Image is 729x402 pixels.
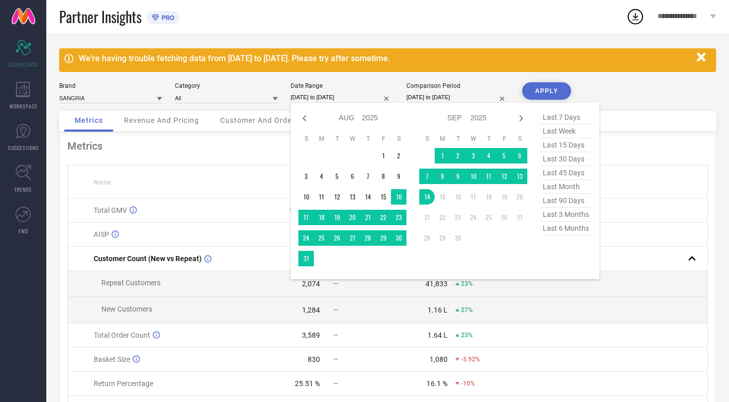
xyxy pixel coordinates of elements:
[496,189,512,205] td: Fri Sep 19 2025
[466,148,481,163] td: Wed Sep 03 2025
[345,210,360,225] td: Wed Aug 20 2025
[360,210,376,225] td: Thu Aug 21 2025
[428,331,448,339] div: 1.64 L
[94,379,153,388] span: Return Percentage
[481,189,496,205] td: Thu Sep 18 2025
[360,135,376,143] th: Thursday
[435,169,450,184] td: Mon Sep 08 2025
[329,230,345,246] td: Tue Aug 26 2025
[481,169,496,184] td: Thu Sep 11 2025
[626,7,645,26] div: Open download list
[512,189,527,205] td: Sat Sep 20 2025
[426,379,448,388] div: 16.1 %
[481,135,496,143] th: Thursday
[329,189,345,205] td: Tue Aug 12 2025
[360,169,376,184] td: Thu Aug 07 2025
[295,379,320,388] div: 25.51 %
[496,169,512,184] td: Fri Sep 12 2025
[376,230,391,246] td: Fri Aug 29 2025
[435,148,450,163] td: Mon Sep 01 2025
[94,355,130,363] span: Basket Size
[435,210,450,225] td: Mon Sep 22 2025
[298,169,314,184] td: Sun Aug 03 2025
[461,332,473,339] span: 23%
[79,53,691,63] div: We're having trouble fetching data from [DATE] to [DATE]. Please try after sometime.
[425,280,448,288] div: 41,833
[94,179,111,186] span: Name
[345,230,360,246] td: Wed Aug 27 2025
[419,189,435,205] td: Sun Sep 14 2025
[540,138,592,152] span: last 15 days
[461,280,473,287] span: 23%
[391,189,406,205] td: Sat Aug 16 2025
[512,135,527,143] th: Saturday
[345,169,360,184] td: Wed Aug 06 2025
[94,230,109,239] span: AISP
[94,331,150,339] span: Total Order Count
[515,112,527,124] div: Next month
[419,135,435,143] th: Sunday
[94,206,127,214] span: Total GMV
[450,230,466,246] td: Tue Sep 30 2025
[450,189,466,205] td: Tue Sep 16 2025
[461,380,475,387] span: -10%
[435,230,450,246] td: Mon Sep 29 2025
[540,111,592,124] span: last 7 days
[220,116,299,124] span: Customer And Orders
[8,144,39,152] span: SUGGESTIONS
[391,210,406,225] td: Sat Aug 23 2025
[391,135,406,143] th: Saturday
[496,210,512,225] td: Fri Sep 26 2025
[376,189,391,205] td: Fri Aug 15 2025
[450,169,466,184] td: Tue Sep 09 2025
[314,210,329,225] td: Mon Aug 18 2025
[59,6,141,27] span: Partner Insights
[291,82,394,89] div: Date Range
[75,116,103,124] span: Metrics
[376,169,391,184] td: Fri Aug 08 2025
[333,332,338,339] span: —
[333,380,338,387] span: —
[540,194,592,208] span: last 90 days
[450,210,466,225] td: Tue Sep 23 2025
[345,135,360,143] th: Wednesday
[314,230,329,246] td: Mon Aug 25 2025
[8,61,39,68] span: SCORECARDS
[9,102,38,110] span: WORKSPACE
[430,355,448,363] div: 1,080
[298,112,311,124] div: Previous month
[540,180,592,194] span: last month
[466,210,481,225] td: Wed Sep 24 2025
[406,92,509,103] input: Select comparison period
[298,135,314,143] th: Sunday
[329,169,345,184] td: Tue Aug 05 2025
[124,116,199,124] span: Revenue And Pricing
[291,92,394,103] input: Select date range
[540,152,592,166] span: last 30 days
[461,356,480,363] span: -5.92%
[314,169,329,184] td: Mon Aug 04 2025
[101,279,161,287] span: Repeat Customers
[466,169,481,184] td: Wed Sep 10 2025
[461,306,473,314] span: 27%
[406,82,509,89] div: Comparison Period
[298,251,314,266] td: Sun Aug 31 2025
[302,280,320,288] div: 2,074
[360,189,376,205] td: Thu Aug 14 2025
[333,280,338,287] span: —
[435,135,450,143] th: Monday
[466,135,481,143] th: Wednesday
[419,169,435,184] td: Sun Sep 07 2025
[59,82,162,89] div: Brand
[314,135,329,143] th: Monday
[298,189,314,205] td: Sun Aug 10 2025
[512,148,527,163] td: Sat Sep 06 2025
[333,306,338,314] span: —
[391,148,406,163] td: Sat Aug 02 2025
[376,210,391,225] td: Fri Aug 22 2025
[314,189,329,205] td: Mon Aug 11 2025
[298,210,314,225] td: Sun Aug 17 2025
[419,210,435,225] td: Sun Sep 21 2025
[428,306,448,314] div: 1.16 L
[333,356,338,363] span: —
